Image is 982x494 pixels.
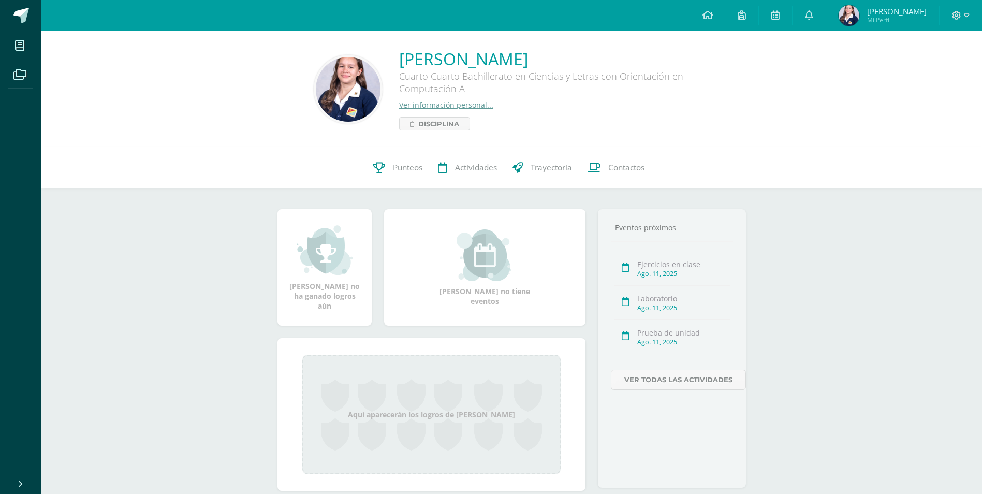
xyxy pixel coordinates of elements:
div: Eventos próximos [611,223,733,233]
span: Contactos [608,162,644,173]
div: Ejercicios en clase [637,259,730,269]
a: Disciplina [399,117,470,130]
span: [PERSON_NAME] [867,6,927,17]
a: Actividades [430,147,505,188]
img: event_small.png [457,229,513,281]
div: Laboratorio [637,294,730,303]
div: Prueba de unidad [637,328,730,338]
div: [PERSON_NAME] no ha ganado logros aún [288,224,361,311]
div: Cuarto Cuarto Bachillerato en Ciencias y Letras con Orientación en Computación A [399,70,710,100]
a: Punteos [365,147,430,188]
div: Ago. 11, 2025 [637,338,730,346]
div: Ago. 11, 2025 [637,269,730,278]
img: ec2f05beb70767824e8541a187e8f62a.png [316,57,380,122]
span: Mi Perfil [867,16,927,24]
span: Actividades [455,162,497,173]
a: Contactos [580,147,652,188]
div: Ago. 11, 2025 [637,303,730,312]
a: Ver todas las actividades [611,370,746,390]
div: Aquí aparecerán los logros de [PERSON_NAME] [302,355,561,474]
span: Disciplina [418,118,459,130]
a: Trayectoria [505,147,580,188]
div: [PERSON_NAME] no tiene eventos [433,229,537,306]
a: Ver información personal... [399,100,493,110]
span: Trayectoria [531,162,572,173]
img: 32f0398ae85d08570bc51b23a630c63e.png [839,5,859,26]
a: [PERSON_NAME] [399,48,710,70]
img: achievement_small.png [297,224,353,276]
span: Punteos [393,162,422,173]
